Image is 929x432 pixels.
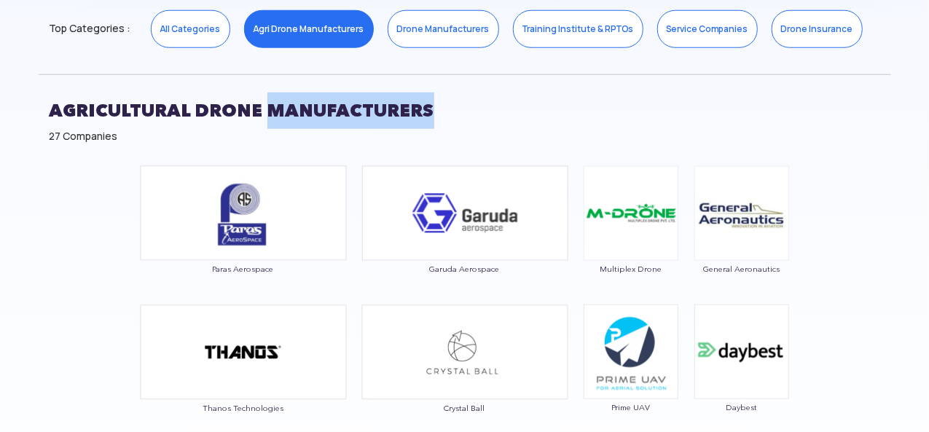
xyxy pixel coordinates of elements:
[694,205,790,272] a: General Aeronautics
[583,264,679,273] span: Multiplex Drone
[244,10,374,48] a: Agri Drone Manufacturers
[694,305,789,399] img: ic_daybest.png
[583,403,679,412] span: Prime UAV
[657,10,758,48] a: Service Companies
[140,404,347,412] span: Thanos Technologies
[151,10,230,48] a: All Categories
[694,345,790,412] a: Daybest
[50,17,130,40] span: Top Categories :
[694,264,790,273] span: General Aeronautics
[584,166,678,261] img: ic_multiplex.png
[361,345,568,412] a: Crystal Ball
[140,264,347,273] span: Paras Aerospace
[694,403,790,412] span: Daybest
[361,305,568,400] img: ic_crystalball_double.png
[583,205,679,272] a: Multiplex Drone
[584,305,678,399] img: ic_primeuav.png
[361,404,568,412] span: Crystal Ball
[140,345,347,412] a: Thanos Technologies
[140,205,347,273] a: Paras Aerospace
[361,165,568,261] img: ic_garuda_eco.png
[361,205,568,273] a: Garuda Aerospace
[772,10,863,48] a: Drone Insurance
[388,10,499,48] a: Drone Manufacturers
[513,10,643,48] a: Training Institute & RPTOs
[140,305,347,400] img: ic_thanos_double.png
[140,165,347,261] img: ic_paras_double.png
[694,166,789,261] img: ic_general.png
[50,93,880,129] h2: AGRICULTURAL DRONE MANUFACTURERS
[50,129,880,144] div: 27 Companies
[361,264,568,273] span: Garuda Aerospace
[583,345,679,412] a: Prime UAV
